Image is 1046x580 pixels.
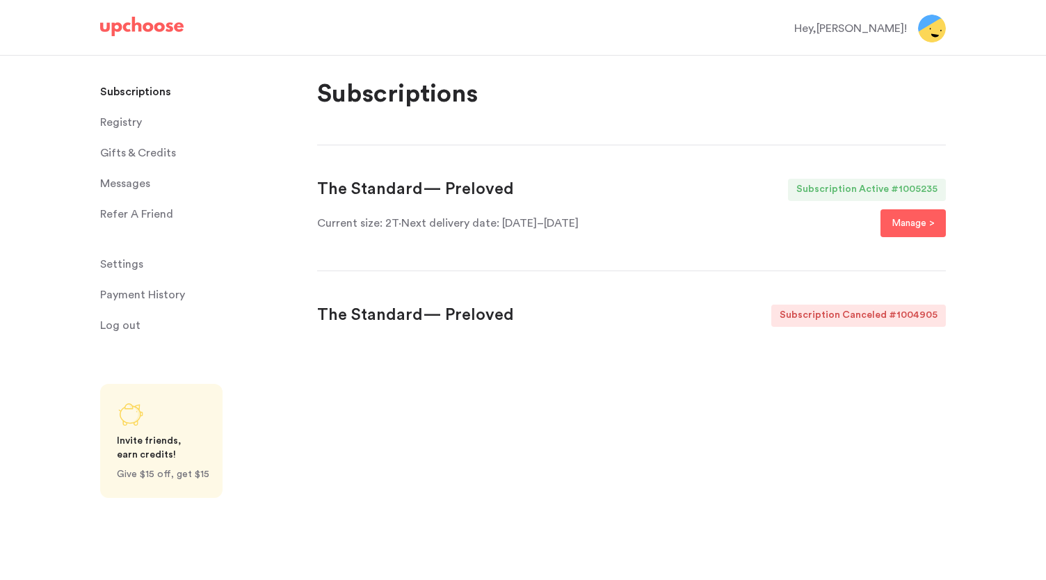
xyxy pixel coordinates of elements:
div: # 1005235 [891,179,946,201]
a: Gifts & Credits [100,139,300,167]
span: Messages [100,170,150,198]
img: UpChoose [100,17,184,36]
span: Settings [100,250,143,278]
a: Refer A Friend [100,200,300,228]
div: The Standard — Preloved [317,179,514,201]
p: Subscriptions [100,78,171,106]
a: UpChoose [100,17,184,42]
p: Subscriptions [317,78,946,111]
p: Refer A Friend [100,200,173,228]
a: Messages [100,170,300,198]
p: Manage > [892,215,935,232]
span: Registry [100,108,142,136]
a: Log out [100,312,300,339]
span: · Next delivery date: [DATE]–[DATE] [399,218,579,229]
span: Current size: [317,218,385,229]
a: Registry [100,108,300,136]
div: Subscription Active [788,179,891,201]
p: Payment History [100,281,185,309]
div: The Standard — Preloved [317,305,514,327]
div: Hey, [PERSON_NAME] ! [794,20,907,37]
a: Settings [100,250,300,278]
div: # 1004905 [889,305,946,327]
a: Share UpChoose [100,384,223,498]
span: Log out [100,312,140,339]
button: Manage > [880,209,946,237]
div: Subscription Canceled [771,305,889,327]
span: Gifts & Credits [100,139,176,167]
a: Payment History [100,281,300,309]
span: 2T [317,218,399,229]
a: Subscriptions [100,78,300,106]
